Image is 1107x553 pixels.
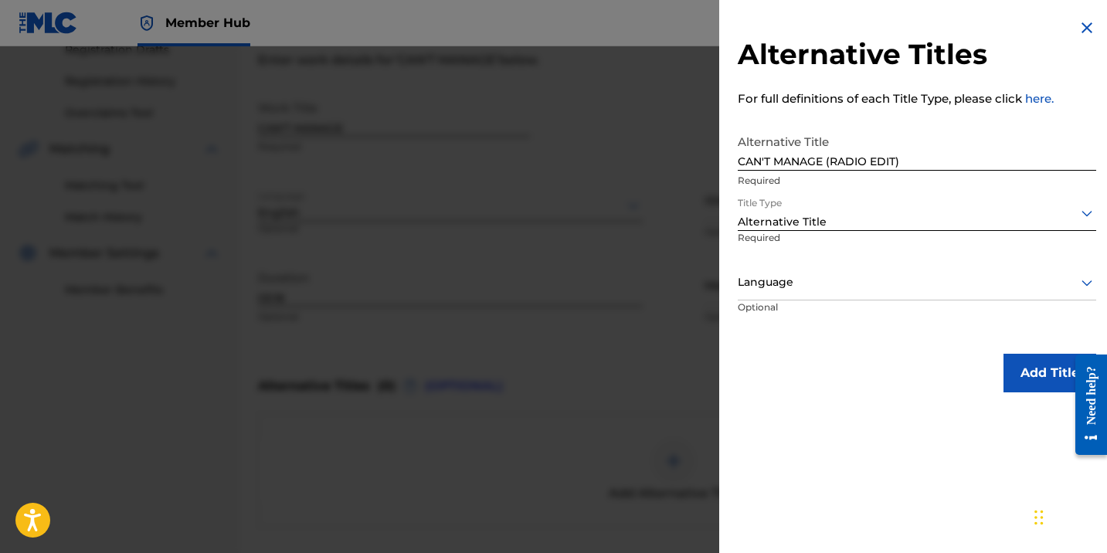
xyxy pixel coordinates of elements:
[738,300,854,335] p: Optional
[1064,342,1107,466] iframe: Resource Center
[738,90,1096,108] p: For full definitions of each Title Type, please click
[1030,479,1107,553] iframe: Chat Widget
[738,231,847,266] p: Required
[738,37,1096,72] h2: Alternative Titles
[1034,494,1044,541] div: Drag
[138,14,156,32] img: Top Rightsholder
[19,12,78,34] img: MLC Logo
[738,174,1096,188] p: Required
[1025,91,1054,106] a: here.
[1003,354,1096,392] button: Add Title
[165,14,250,32] span: Member Hub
